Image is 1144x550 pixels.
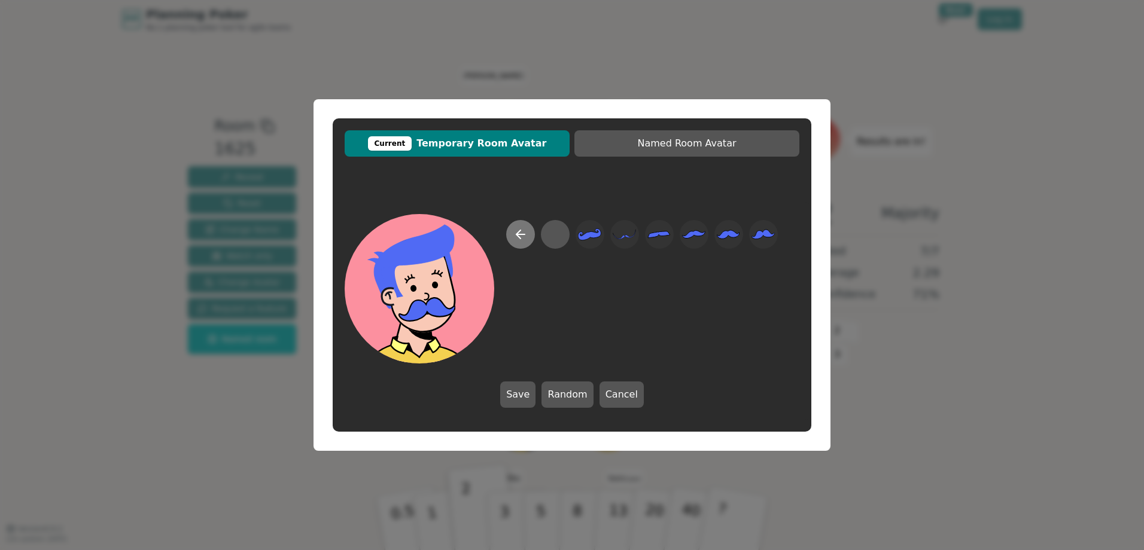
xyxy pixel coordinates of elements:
div: Current [368,136,412,151]
button: CurrentTemporary Room Avatar [345,130,570,157]
span: Temporary Room Avatar [351,136,564,151]
button: Cancel [600,381,644,408]
button: Save [500,381,536,408]
button: Named Room Avatar [574,130,799,157]
span: Named Room Avatar [580,136,793,151]
button: Random [541,381,593,408]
